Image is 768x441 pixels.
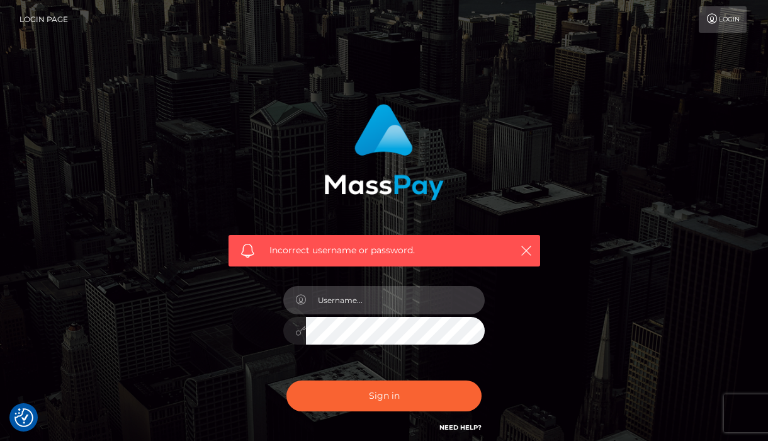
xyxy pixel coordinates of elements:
input: Username... [306,286,485,314]
a: Login [699,6,747,33]
button: Consent Preferences [14,408,33,427]
button: Sign in [286,381,482,411]
a: Need Help? [439,423,482,432]
a: Login Page [20,6,68,33]
img: MassPay Login [324,104,444,200]
span: Incorrect username or password. [269,244,499,257]
img: Revisit consent button [14,408,33,427]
